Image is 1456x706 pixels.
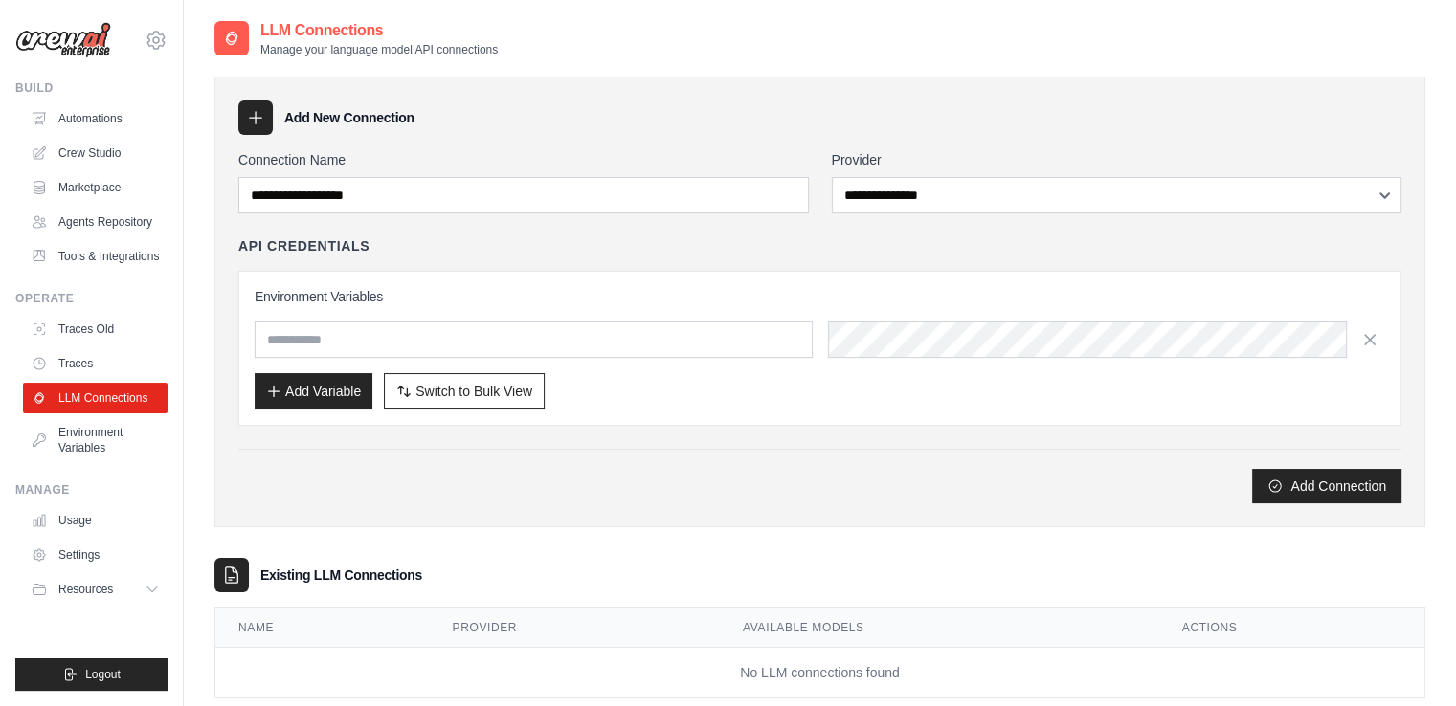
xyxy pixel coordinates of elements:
[23,417,168,463] a: Environment Variables
[430,608,720,648] th: Provider
[238,150,809,169] label: Connection Name
[15,291,168,306] div: Operate
[15,80,168,96] div: Build
[23,383,168,413] a: LLM Connections
[260,42,498,57] p: Manage your language model API connections
[23,505,168,536] a: Usage
[23,540,168,570] a: Settings
[23,314,168,344] a: Traces Old
[15,482,168,497] div: Manage
[284,108,414,127] h3: Add New Connection
[23,241,168,272] a: Tools & Integrations
[23,207,168,237] a: Agents Repository
[23,172,168,203] a: Marketplace
[1252,469,1401,503] button: Add Connection
[23,574,168,605] button: Resources
[260,565,422,585] h3: Existing LLM Connections
[255,287,1385,306] h3: Environment Variables
[238,236,370,255] h4: API Credentials
[415,382,532,401] span: Switch to Bulk View
[720,608,1159,648] th: Available Models
[832,150,1402,169] label: Provider
[15,22,111,58] img: Logo
[260,19,498,42] h2: LLM Connections
[215,608,430,648] th: Name
[85,667,121,682] span: Logout
[15,658,168,691] button: Logout
[58,582,113,597] span: Resources
[384,373,545,409] button: Switch to Bulk View
[23,348,168,379] a: Traces
[23,138,168,168] a: Crew Studio
[1159,608,1424,648] th: Actions
[23,103,168,134] a: Automations
[255,373,372,409] button: Add Variable
[215,648,1424,698] td: No LLM connections found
